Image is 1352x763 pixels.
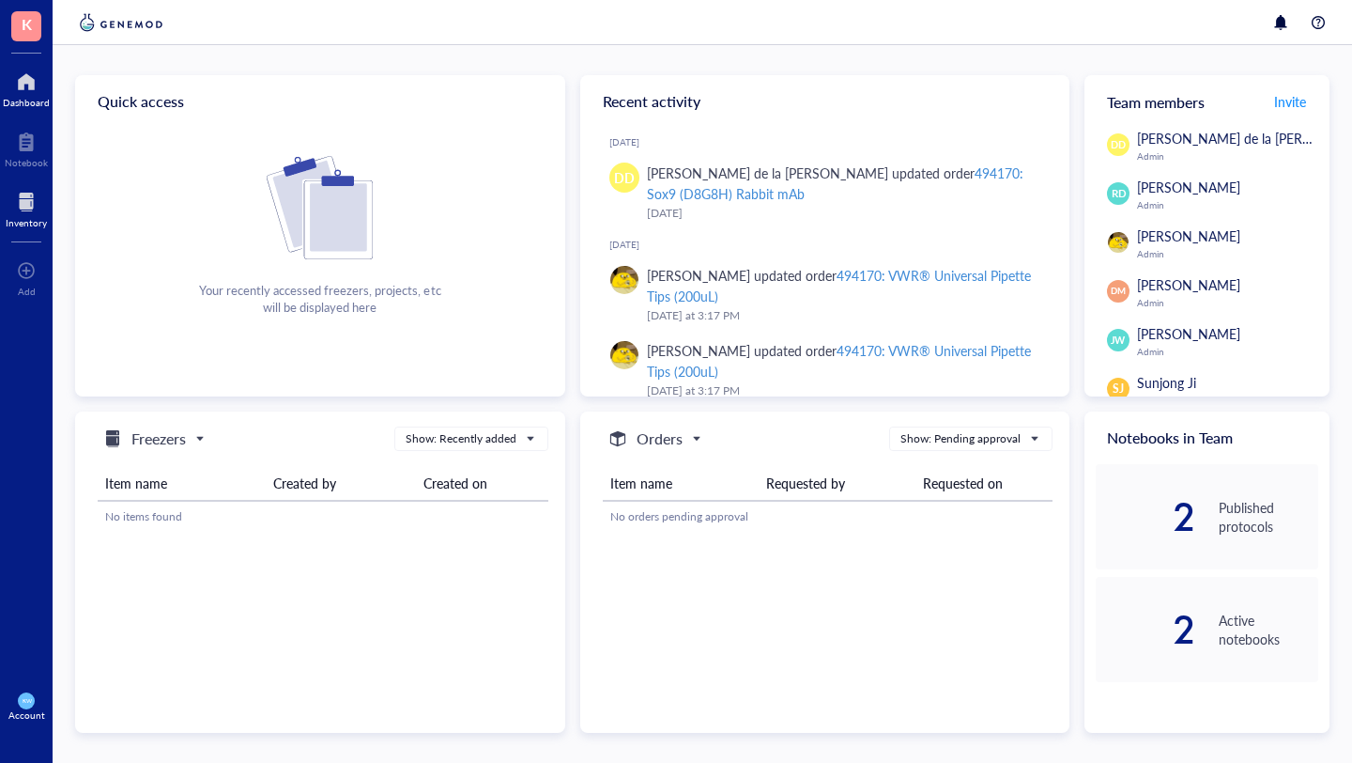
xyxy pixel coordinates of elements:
[915,466,1052,501] th: Requested on
[580,75,1070,128] div: Recent activity
[22,12,32,36] span: K
[6,217,47,228] div: Inventory
[1137,297,1318,308] div: Admin
[1273,86,1307,117] button: Invite
[8,709,45,721] div: Account
[647,265,1040,306] div: [PERSON_NAME] updated order
[131,428,186,450] h5: Freezers
[267,156,373,259] img: Cf+DiIyRRx+BTSbnYhsZzE9to3+AfuhVxcka4spAAAAAElFTkSuQmCC
[75,75,565,128] div: Quick access
[1137,346,1318,357] div: Admin
[647,306,1040,325] div: [DATE] at 3:17 PM
[406,430,516,447] div: Show: Recently added
[18,286,36,297] div: Add
[609,239,1055,250] div: [DATE]
[5,127,48,168] a: Notebook
[647,204,1040,223] div: [DATE]
[22,697,31,704] span: KW
[610,508,1046,525] div: No orders pending approval
[603,466,760,501] th: Item name
[1137,248,1318,259] div: Admin
[609,136,1055,148] div: [DATE]
[647,341,1032,381] div: 494170: VWR® Universal Pipette Tips (200uL)
[610,341,638,369] img: da48f3c6-a43e-4a2d-aade-5eac0d93827f.jpeg
[1137,226,1240,245] span: [PERSON_NAME]
[1108,232,1129,253] img: da48f3c6-a43e-4a2d-aade-5eac0d93827f.jpeg
[759,466,915,501] th: Requested by
[1137,199,1318,210] div: Admin
[647,163,1040,204] div: [PERSON_NAME] de la [PERSON_NAME] updated order
[1111,285,1126,298] span: DM
[647,340,1040,381] div: [PERSON_NAME] updated order
[1111,186,1126,202] span: RD
[266,466,416,501] th: Created by
[1084,412,1329,464] div: Notebooks in Team
[6,187,47,228] a: Inventory
[1111,137,1126,152] span: DD
[3,67,50,108] a: Dashboard
[1096,615,1195,645] div: 2
[1084,75,1329,128] div: Team members
[75,11,167,34] img: genemod-logo
[1219,611,1318,648] div: Active notebooks
[105,508,541,525] div: No items found
[1137,324,1240,343] span: [PERSON_NAME]
[647,266,1032,305] div: 494170: VWR® Universal Pipette Tips (200uL)
[900,430,1021,447] div: Show: Pending approval
[1137,275,1240,294] span: [PERSON_NAME]
[595,333,1055,408] a: [PERSON_NAME] updated order494170: VWR® Universal Pipette Tips (200uL)[DATE] at 3:17 PM
[595,155,1055,230] a: DD[PERSON_NAME] de la [PERSON_NAME] updated order494170: Sox9 (D8G8H) Rabbit mAb[DATE]
[199,282,440,316] div: Your recently accessed freezers, projects, etc will be displayed here
[614,167,635,188] span: DD
[595,257,1055,333] a: [PERSON_NAME] updated order494170: VWR® Universal Pipette Tips (200uL)[DATE] at 3:17 PM
[1137,395,1318,406] div: Admin
[1137,150,1348,162] div: Admin
[98,466,266,501] th: Item name
[610,266,638,294] img: da48f3c6-a43e-4a2d-aade-5eac0d93827f.jpeg
[1137,178,1240,196] span: [PERSON_NAME]
[1111,333,1126,348] span: JW
[5,157,48,168] div: Notebook
[637,428,683,450] h5: Orders
[3,97,50,108] div: Dashboard
[1113,381,1124,397] span: SJ
[416,466,548,501] th: Created on
[1274,92,1306,111] span: Invite
[1137,373,1196,392] span: Sunjong Ji
[1096,502,1195,532] div: 2
[1219,498,1318,536] div: Published protocols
